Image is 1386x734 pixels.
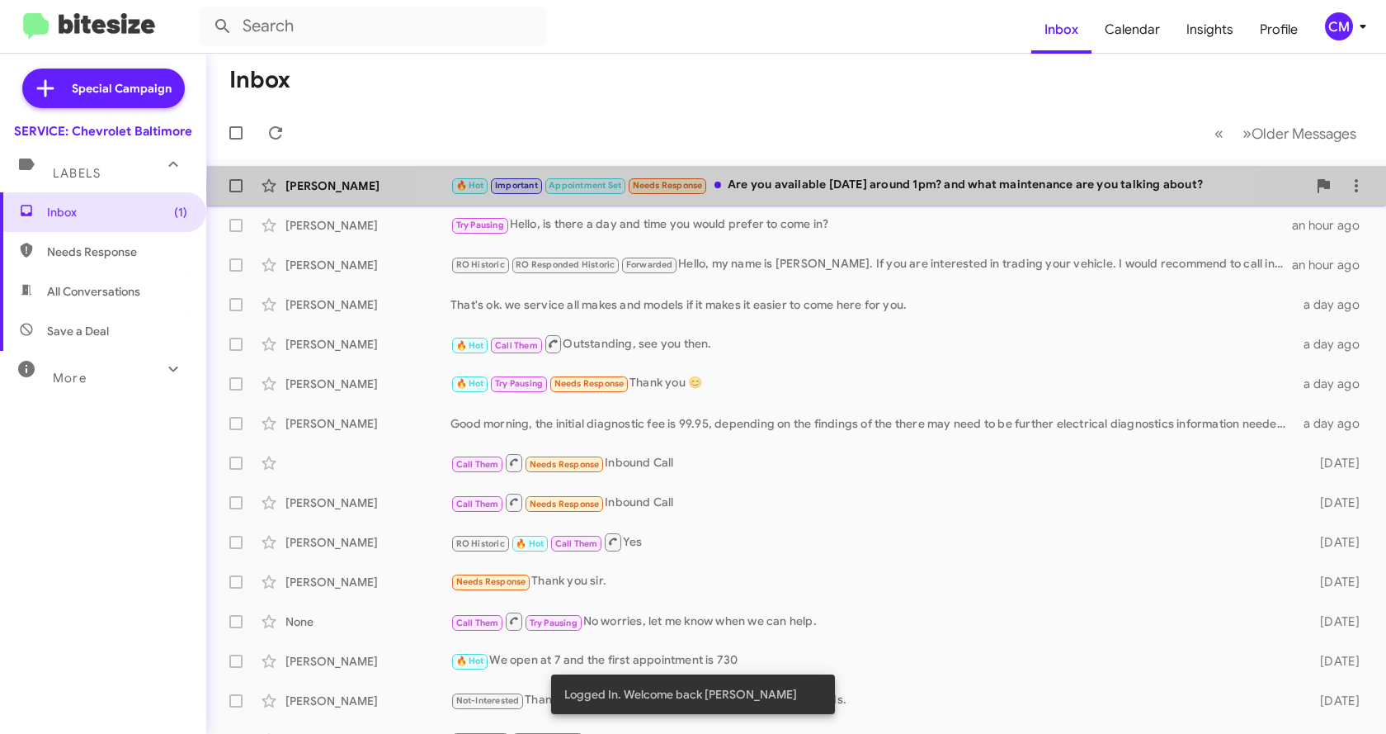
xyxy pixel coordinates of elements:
span: Save a Deal [47,323,109,339]
span: Try Pausing [495,378,543,389]
div: Hello, is there a day and time you would prefer to come in? [450,215,1292,234]
span: Needs Response [530,459,600,470]
span: 🔥 Hot [456,180,484,191]
div: That's ok. we service all makes and models if it makes it easier to come here for you. [450,296,1297,313]
div: [PERSON_NAME] [285,574,450,590]
div: Hello, my name is [PERSON_NAME]. If you are interested in trading your vehicle. I would recommend... [450,255,1292,274]
div: [DATE] [1297,574,1373,590]
div: [DATE] [1297,455,1373,471]
div: [DATE] [1297,534,1373,551]
div: No worries, let me know when we can help. [450,611,1297,632]
div: SERVICE: Chevrolet Baltimore [14,123,192,140]
div: [PERSON_NAME] [285,217,450,234]
span: Call Them [456,459,499,470]
nav: Page navigation example [1205,116,1366,150]
div: [PERSON_NAME] [285,653,450,670]
div: [DATE] [1297,653,1373,670]
span: Try Pausing [530,618,577,628]
div: Outstanding, see you then. [450,334,1297,354]
a: Insights [1173,6,1247,54]
div: Yes [450,532,1297,552]
div: a day ago [1297,296,1373,313]
div: a day ago [1297,415,1373,432]
span: RO Historic [456,259,505,270]
span: More [53,371,87,386]
span: Labels [53,166,101,181]
span: Call Them [456,618,499,628]
div: [DATE] [1297,495,1373,511]
span: 🔥 Hot [516,538,544,549]
div: [PERSON_NAME] [285,376,450,392]
button: Next [1233,116,1366,150]
span: Forwarded [622,258,676,273]
span: Older Messages [1252,125,1356,143]
div: [PERSON_NAME] [285,336,450,353]
div: an hour ago [1292,217,1373,234]
div: Thank you sir. [450,572,1297,591]
div: Good morning, the initial diagnostic fee is 99.95, depending on the findings of the there may nee... [450,415,1297,432]
button: Previous [1204,116,1233,150]
div: Inbound Call [450,492,1297,513]
button: CM [1311,12,1368,40]
span: Inbox [47,204,187,220]
span: Appointment Set [549,180,621,191]
span: Logged In. Welcome back [PERSON_NAME] [564,686,797,703]
span: « [1214,123,1223,144]
div: a day ago [1297,336,1373,353]
div: Are you available [DATE] around 1pm? and what maintenance are you talking about? [450,176,1307,195]
span: 🔥 Hot [456,340,484,351]
a: Calendar [1091,6,1173,54]
span: All Conversations [47,283,140,300]
div: an hour ago [1292,257,1373,273]
div: None [285,613,450,630]
span: Needs Response [47,244,187,260]
span: Call Them [495,340,538,351]
div: [PERSON_NAME] [285,495,450,511]
div: [DATE] [1297,613,1373,630]
div: [PERSON_NAME] [285,534,450,551]
span: » [1242,123,1252,144]
div: We open at 7 and the first appointment is 730 [450,651,1297,670]
div: [PERSON_NAME] [285,693,450,709]
div: a day ago [1297,376,1373,392]
a: Profile [1247,6,1311,54]
span: Important [495,180,538,191]
span: RO Responded Historic [516,259,615,270]
div: [DATE] [1297,693,1373,709]
span: 🔥 Hot [456,656,484,666]
span: Needs Response [633,180,703,191]
div: [PERSON_NAME] [285,415,450,432]
span: Call Them [555,538,598,549]
span: Needs Response [530,499,600,509]
span: Special Campaign [72,80,172,97]
span: Not-Interested [456,695,520,706]
span: Call Them [456,499,499,509]
div: Inbound Call [450,452,1297,473]
span: Try Pausing [456,220,504,230]
input: Search [200,7,546,46]
span: Needs Response [554,378,625,389]
div: Thank you 😊 [450,374,1297,393]
div: [PERSON_NAME] [285,296,450,313]
div: [PERSON_NAME] [285,178,450,194]
span: Needs Response [456,576,526,587]
span: (1) [174,204,187,220]
a: Inbox [1031,6,1091,54]
span: RO Historic [456,538,505,549]
span: 🔥 Hot [456,378,484,389]
div: [PERSON_NAME] [285,257,450,273]
div: Thank you for getting back to me. I will update my records. [450,691,1297,710]
a: Special Campaign [22,69,185,108]
h1: Inbox [229,67,290,93]
div: CM [1325,12,1353,40]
